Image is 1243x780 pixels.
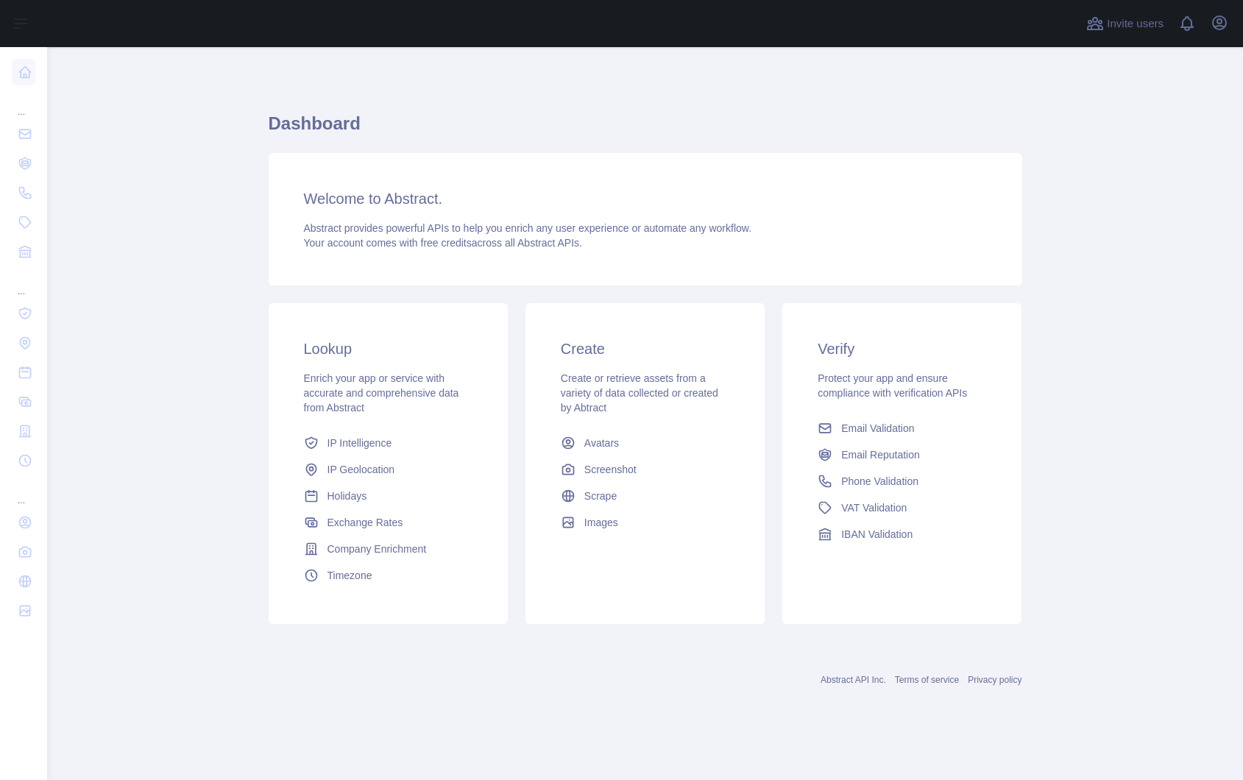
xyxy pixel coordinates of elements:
[298,509,478,536] a: Exchange Rates
[327,542,427,556] span: Company Enrichment
[841,527,913,542] span: IBAN Validation
[895,675,959,685] a: Terms of service
[304,338,472,359] h3: Lookup
[12,88,35,118] div: ...
[818,338,986,359] h3: Verify
[304,188,987,209] h3: Welcome to Abstract.
[327,568,372,583] span: Timezone
[304,372,459,414] span: Enrich your app or service with accurate and comprehensive data from Abstract
[812,415,992,442] a: Email Validation
[12,477,35,506] div: ...
[298,430,478,456] a: IP Intelligence
[269,112,1022,147] h1: Dashboard
[821,675,886,685] a: Abstract API Inc.
[555,430,735,456] a: Avatars
[584,436,619,450] span: Avatars
[555,509,735,536] a: Images
[298,483,478,509] a: Holidays
[812,494,992,521] a: VAT Validation
[298,562,478,589] a: Timezone
[841,474,918,489] span: Phone Validation
[812,521,992,547] a: IBAN Validation
[327,489,367,503] span: Holidays
[812,442,992,468] a: Email Reputation
[841,421,914,436] span: Email Validation
[841,447,920,462] span: Email Reputation
[561,338,729,359] h3: Create
[12,268,35,297] div: ...
[327,515,403,530] span: Exchange Rates
[421,237,472,249] span: free credits
[304,222,752,234] span: Abstract provides powerful APIs to help you enrich any user experience or automate any workflow.
[298,536,478,562] a: Company Enrichment
[1107,15,1164,32] span: Invite users
[812,468,992,494] a: Phone Validation
[304,237,582,249] span: Your account comes with across all Abstract APIs.
[555,456,735,483] a: Screenshot
[584,462,637,477] span: Screenshot
[818,372,967,399] span: Protect your app and ensure compliance with verification APIs
[561,372,718,414] span: Create or retrieve assets from a variety of data collected or created by Abtract
[584,489,617,503] span: Scrape
[327,436,392,450] span: IP Intelligence
[1083,12,1166,35] button: Invite users
[555,483,735,509] a: Scrape
[968,675,1021,685] a: Privacy policy
[327,462,395,477] span: IP Geolocation
[584,515,618,530] span: Images
[298,456,478,483] a: IP Geolocation
[841,500,907,515] span: VAT Validation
